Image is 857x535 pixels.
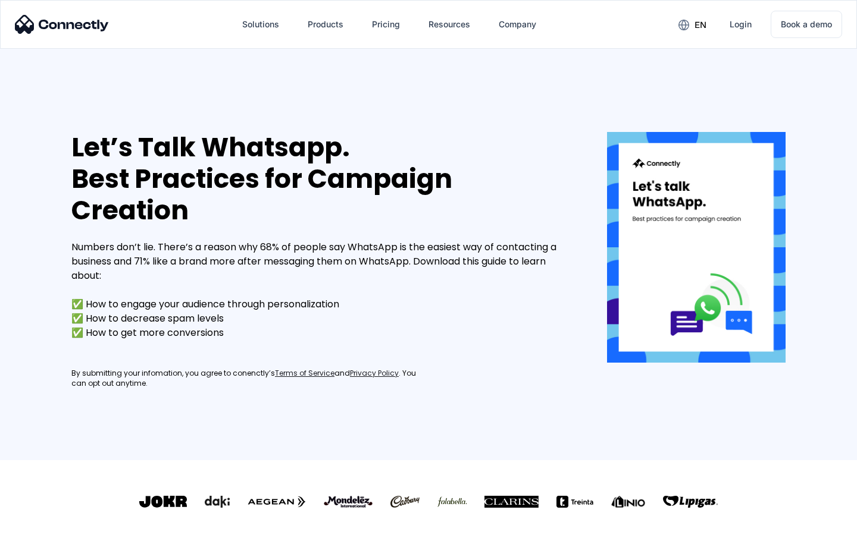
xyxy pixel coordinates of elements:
div: Company [499,16,536,33]
ul: Language list [24,514,71,531]
div: Pricing [372,16,400,33]
a: Login [720,10,761,39]
a: Book a demo [771,11,842,38]
div: Numbers don’t lie. There’s a reason why 68% of people say WhatsApp is the easiest way of contacti... [71,240,571,340]
aside: Language selected: English [12,514,71,531]
div: Resources [428,16,470,33]
div: Solutions [242,16,279,33]
div: Let’s Talk Whatsapp. Best Practices for Campaign Creation [71,132,571,226]
a: Privacy Policy [350,369,399,379]
div: Login [730,16,752,33]
a: Pricing [362,10,409,39]
div: By submitting your infomation, you agree to conenctly’s and . You can opt out anytime. [71,369,428,389]
div: Products [308,16,343,33]
div: en [695,17,706,33]
a: Terms of Service [275,369,334,379]
img: Connectly Logo [15,15,109,34]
